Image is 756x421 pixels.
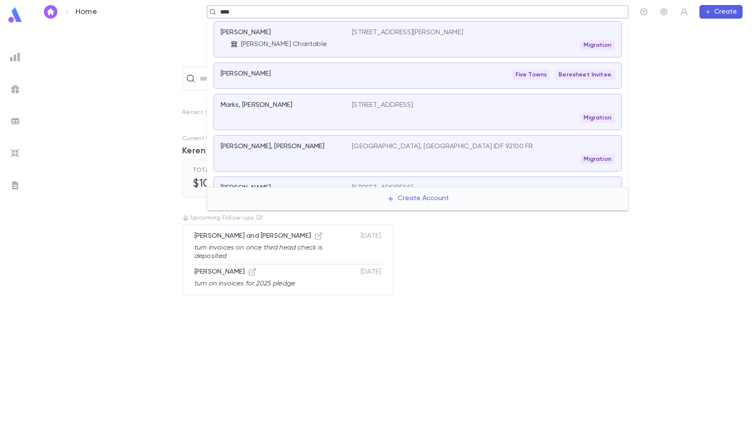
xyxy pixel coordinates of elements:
[194,232,356,240] p: [PERSON_NAME] and [PERSON_NAME]
[194,280,295,288] p: turn on invoices for 2025 pledge
[182,215,604,221] p: Upcoming Follow-ups ( 2 )
[182,146,288,156] span: Keren Olam HaTorah 2025
[10,148,20,158] img: imports_grey.530a8a0e642e233f2baf0ef88e8c9fcb.svg
[182,135,237,142] p: Current Campaign
[193,178,270,190] h5: $106,794,218.06
[580,114,615,121] span: Migration
[10,180,20,190] img: letters_grey.7941b92b52307dd3b8a917253454ce1c.svg
[352,142,533,151] p: [GEOGRAPHIC_DATA], [GEOGRAPHIC_DATA] IDF 92100 FR
[76,7,97,16] p: Home
[182,109,243,116] p: Recent Scratch Lists
[352,101,413,109] p: [STREET_ADDRESS]
[7,7,24,23] img: logo
[10,84,20,94] img: campaigns_grey.99e729a5f7ee94e3726e6486bddda8f1.svg
[221,142,324,151] p: [PERSON_NAME], [PERSON_NAME]
[241,40,327,49] p: [PERSON_NAME] Charitable
[194,244,356,261] p: turn invoices on once third head check is deposited
[699,5,742,19] button: Create
[555,71,615,78] span: Beresheet Invitee
[193,167,241,174] span: Total Pledges
[221,28,271,37] p: [PERSON_NAME]
[46,8,56,15] img: home_white.a664292cf8c1dea59945f0da9f25487c.svg
[221,101,292,109] p: Marks, [PERSON_NAME]
[10,116,20,126] img: batches_grey.339ca447c9d9533ef1741baa751efc33.svg
[361,232,381,261] p: [DATE]
[10,52,20,62] img: reports_grey.c525e4749d1bce6a11f5fe2a8de1b229.svg
[221,184,271,192] p: [PERSON_NAME]
[221,70,271,78] p: [PERSON_NAME]
[580,42,615,49] span: Migration
[361,268,381,288] p: [DATE]
[352,28,463,37] p: [STREET_ADDRESS][PERSON_NAME]
[380,191,456,207] button: Create Account
[512,71,551,78] span: Five Towns
[194,268,295,276] p: [PERSON_NAME]
[352,184,413,192] p: [STREET_ADDRESS]
[580,156,615,163] span: Migration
